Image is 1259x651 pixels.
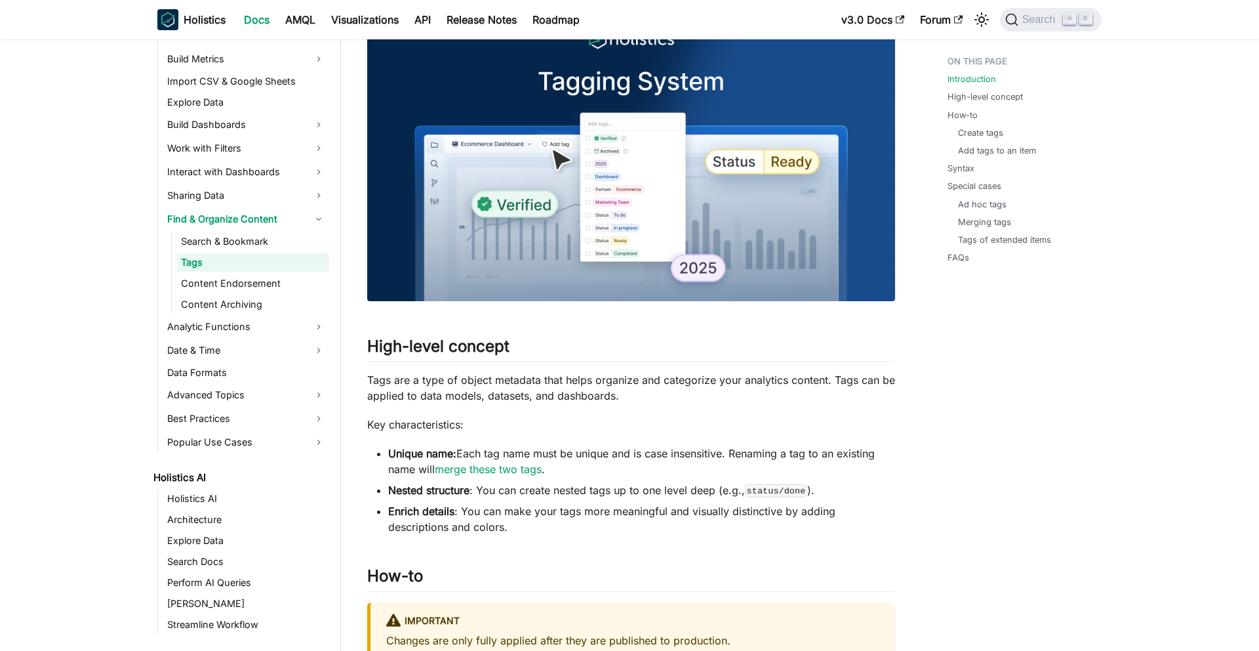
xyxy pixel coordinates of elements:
a: Import CSV & Google Sheets [163,72,329,91]
nav: Docs sidebar [144,39,341,651]
a: Data Formats [163,364,329,382]
a: Perform AI Queries [163,574,329,592]
a: Special cases [948,180,1001,192]
p: Key characteristics: [367,417,895,432]
a: Advanced Topics [163,385,329,406]
a: Find & Organize Content [163,209,329,230]
a: merge these two tags [435,463,542,476]
a: Release Notes [439,9,525,30]
a: Introduction [948,73,996,85]
a: Analytic Functions [163,316,329,337]
a: Tags of extended items [958,234,1051,246]
h2: How-to [367,566,895,591]
a: Work with Filters [163,138,329,159]
a: Architecture [163,511,329,529]
p: Tags are a type of object metadata that helps organize and categorize your analytics content. Tag... [367,372,895,404]
a: Best Practices [163,408,329,429]
p: Changes are only fully applied after they are published to production. [386,633,879,648]
a: FAQs [948,251,969,264]
div: important [386,613,879,630]
a: API [407,9,439,30]
a: Date & Time [163,340,329,361]
a: Streamline Workflow [163,616,329,634]
img: Tagging System [367,4,895,301]
strong: Nested structure [388,484,470,497]
a: Holistics AI [163,490,329,508]
a: Content Archiving [177,295,329,314]
a: Docs [236,9,277,30]
a: Explore Data [163,532,329,550]
a: Explore Data [163,93,329,112]
a: Popular Use Cases [163,432,329,453]
strong: Enrich details [388,505,454,518]
a: How-to [948,109,978,121]
a: Build Dashboards [163,114,329,135]
a: AMQL [277,9,323,30]
a: Create tags [958,127,1003,139]
h2: High-level concept [367,337,895,362]
code: status/done [745,484,807,497]
a: High-level concept [948,91,1023,103]
a: Forum [912,9,970,30]
img: Holistics [157,9,178,30]
a: Sharing Data [163,185,329,206]
button: Search (Command+K) [1000,8,1102,31]
a: Build Metrics [163,49,329,70]
a: Search Docs [163,553,329,571]
li: Each tag name must be unique and is case insensitive. Renaming a tag to an existing name will . [388,446,895,477]
b: Holistics [184,12,226,28]
a: Search & Bookmark [177,232,329,251]
kbd: K [1079,13,1092,25]
kbd: ⌘ [1063,13,1076,25]
a: Add tags to an item [958,144,1036,157]
a: Ad hoc tags [958,198,1007,211]
a: Content Endorsement [177,274,329,293]
button: Switch between dark and light mode (currently light mode) [971,9,992,30]
li: : You can make your tags more meaningful and visually distinctive by adding descriptions and colors. [388,503,895,535]
a: [PERSON_NAME] [163,595,329,613]
a: Merging tags [958,216,1011,228]
a: Syntax [948,162,974,175]
a: Roadmap [525,9,588,30]
a: Visualizations [323,9,407,30]
a: Tags [177,253,329,272]
li: : You can create nested tags up to one level deep (e.g., ). [388,482,895,498]
strong: Unique name: [388,447,456,460]
a: v3.0 Docs [833,9,912,30]
a: HolisticsHolistics [157,9,226,30]
span: Search [1018,14,1064,26]
a: Holistics AI [150,469,329,487]
a: Interact with Dashboards [163,161,329,182]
